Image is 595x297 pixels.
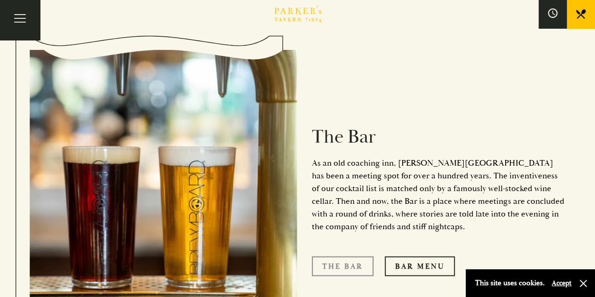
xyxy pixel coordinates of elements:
[475,276,545,290] p: This site uses cookies.
[385,257,455,276] a: Bar Menu
[312,257,373,276] a: The Bar
[579,279,588,288] button: Close and accept
[312,126,566,148] h2: The Bar
[312,157,566,233] p: As an old coaching inn, [PERSON_NAME][GEOGRAPHIC_DATA] has been a meeting spot for over a hundred...
[552,279,571,288] button: Accept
